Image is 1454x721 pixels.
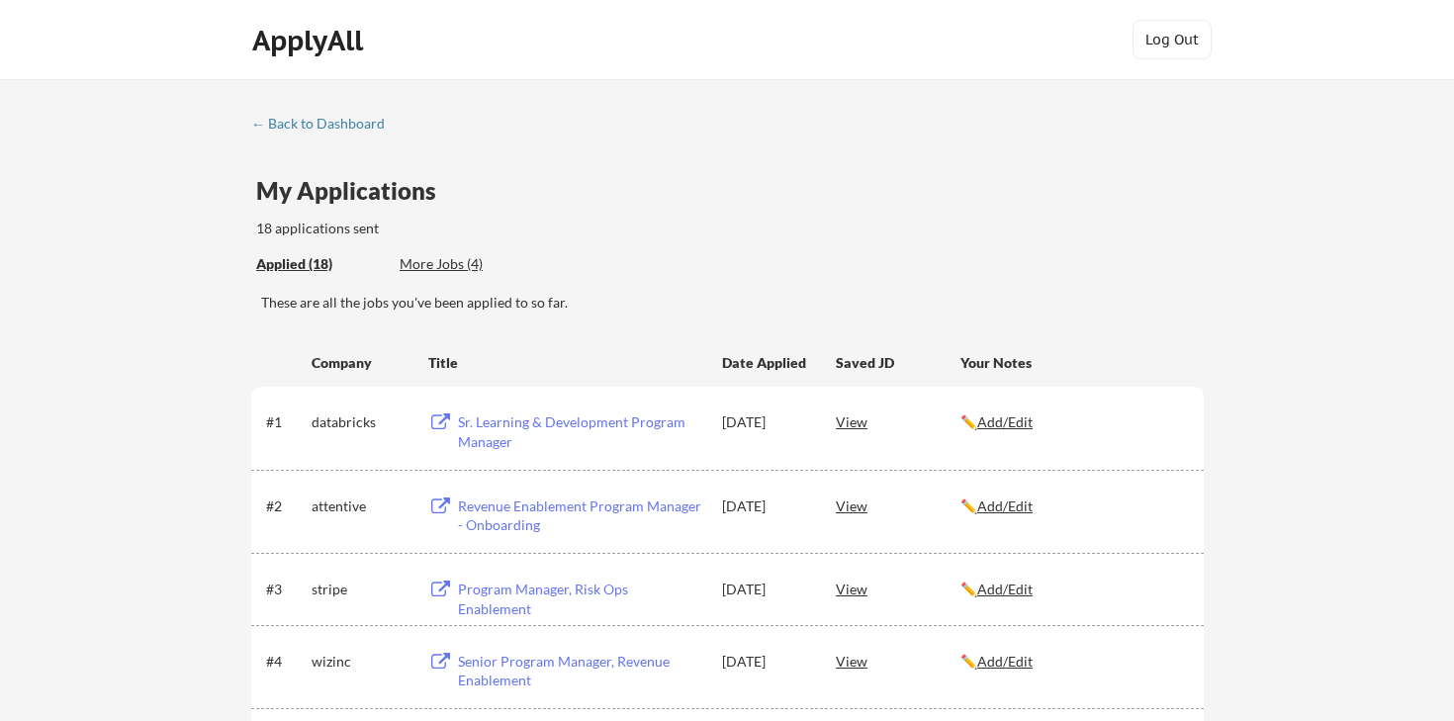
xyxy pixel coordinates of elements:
div: attentive [312,496,410,516]
div: [DATE] [722,580,809,599]
div: View [836,488,960,523]
div: Your Notes [960,353,1186,373]
div: [DATE] [722,652,809,672]
div: wizinc [312,652,410,672]
u: Add/Edit [977,653,1033,670]
div: My Applications [256,179,452,203]
div: [DATE] [722,412,809,432]
div: stripe [312,580,410,599]
div: ✏️ [960,580,1186,599]
div: databricks [312,412,410,432]
button: Log Out [1133,20,1212,59]
u: Add/Edit [977,413,1033,430]
div: Company [312,353,410,373]
div: Title [428,353,703,373]
div: View [836,643,960,678]
div: 18 applications sent [256,219,639,238]
div: View [836,571,960,606]
u: Add/Edit [977,581,1033,597]
div: ✏️ [960,496,1186,516]
div: ✏️ [960,652,1186,672]
div: View [836,404,960,439]
div: ApplyAll [252,24,369,57]
div: Applied (18) [256,254,385,274]
div: [DATE] [722,496,809,516]
div: More Jobs (4) [400,254,545,274]
div: Revenue Enablement Program Manager - Onboarding [458,496,703,535]
div: These are all the jobs you've been applied to so far. [261,293,1204,313]
div: These are job applications we think you'd be a good fit for, but couldn't apply you to automatica... [400,254,545,275]
div: ✏️ [960,412,1186,432]
u: Add/Edit [977,497,1033,514]
div: Date Applied [722,353,809,373]
div: #4 [266,652,305,672]
a: ← Back to Dashboard [251,116,400,135]
div: #1 [266,412,305,432]
div: These are all the jobs you've been applied to so far. [256,254,385,275]
div: ← Back to Dashboard [251,117,400,131]
div: Senior Program Manager, Revenue Enablement [458,652,703,690]
div: Program Manager, Risk Ops Enablement [458,580,703,618]
div: Sr. Learning & Development Program Manager [458,412,703,451]
div: #2 [266,496,305,516]
div: Saved JD [836,344,960,380]
div: #3 [266,580,305,599]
